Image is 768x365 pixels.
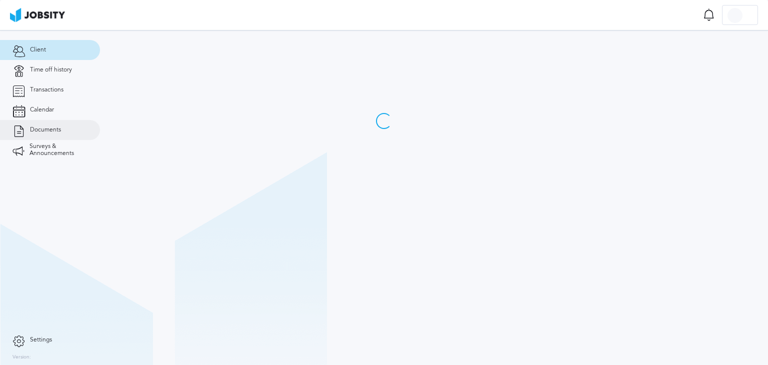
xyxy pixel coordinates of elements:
[30,106,54,113] span: Calendar
[29,143,87,157] span: Surveys & Announcements
[10,8,65,22] img: ab4bad089aa723f57921c736e9817d99.png
[12,354,31,360] label: Version:
[30,126,61,133] span: Documents
[30,86,63,93] span: Transactions
[30,66,72,73] span: Time off history
[30,46,46,53] span: Client
[30,336,52,343] span: Settings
